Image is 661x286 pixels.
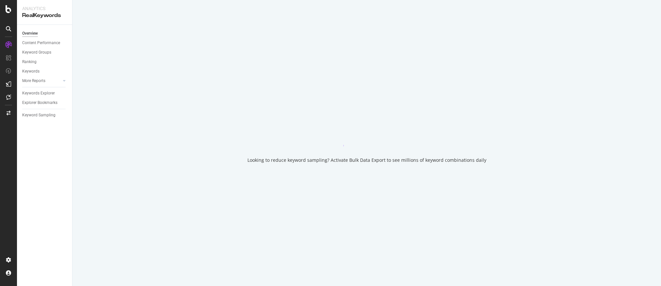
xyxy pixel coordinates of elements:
a: Keywords Explorer [22,90,68,97]
a: Keyword Groups [22,49,68,56]
div: animation [343,123,390,146]
div: Keywords [22,68,39,75]
div: Analytics [22,5,67,12]
div: Overview [22,30,38,37]
div: Keyword Sampling [22,112,55,119]
a: More Reports [22,77,61,84]
div: Looking to reduce keyword sampling? Activate Bulk Data Export to see millions of keyword combinat... [247,157,486,163]
div: Ranking [22,59,37,65]
div: Keyword Groups [22,49,51,56]
a: Keyword Sampling [22,112,68,119]
div: More Reports [22,77,45,84]
a: Content Performance [22,40,68,46]
a: Overview [22,30,68,37]
div: Content Performance [22,40,60,46]
a: Keywords [22,68,68,75]
div: RealKeywords [22,12,67,19]
div: Keywords Explorer [22,90,55,97]
a: Ranking [22,59,68,65]
a: Explorer Bookmarks [22,99,68,106]
div: Explorer Bookmarks [22,99,57,106]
